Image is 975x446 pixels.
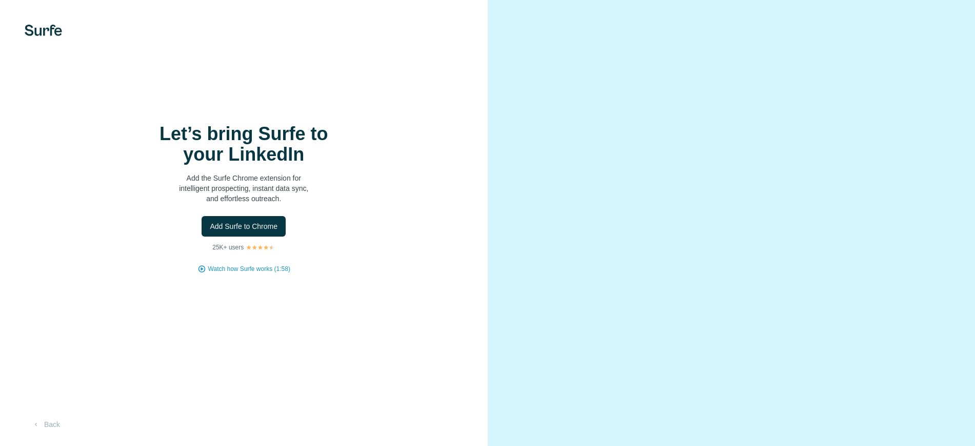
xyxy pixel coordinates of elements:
p: Add the Surfe Chrome extension for intelligent prospecting, instant data sync, and effortless out... [141,173,346,204]
button: Add Surfe to Chrome [202,216,286,237]
button: Back [25,415,67,434]
h1: Let’s bring Surfe to your LinkedIn [141,124,346,165]
img: Surfe's logo [25,25,62,36]
button: Watch how Surfe works (1:58) [208,264,290,274]
img: Rating Stars [246,244,275,250]
span: Add Surfe to Chrome [210,221,277,231]
p: 25K+ users [212,243,244,252]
